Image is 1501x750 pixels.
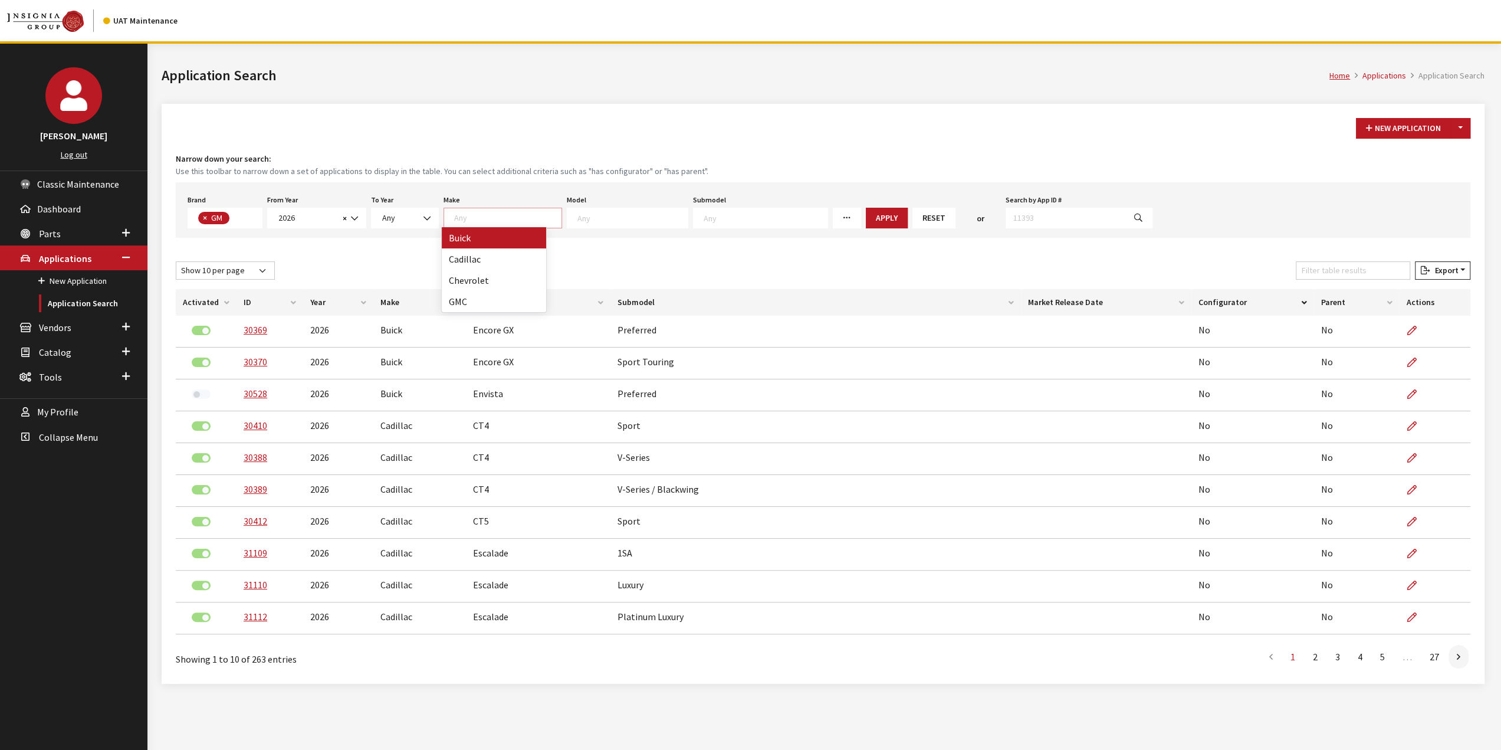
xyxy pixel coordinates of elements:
td: 2026 [303,507,374,539]
td: 2026 [303,348,374,379]
img: Catalog Maintenance [7,11,84,32]
td: Cadillac [373,475,465,507]
a: 30410 [244,420,267,431]
a: 30370 [244,356,267,368]
td: Luxury [610,571,1022,602]
label: Model [567,195,586,205]
a: 5 [1372,645,1393,669]
td: Cadillac [373,602,465,634]
a: 1 [1282,645,1303,669]
div: UAT Maintenance [103,15,178,27]
small: Use this toolbar to narrow down a set of applications to display in the table. You can select add... [176,165,1470,178]
span: Any [382,212,395,223]
td: No [1191,411,1313,443]
label: Make [444,195,460,205]
td: Buick [373,348,465,379]
span: Export [1430,265,1458,276]
a: 31109 [244,547,267,559]
textarea: Search [577,212,688,223]
span: Dashboard [37,203,81,215]
td: 2026 [303,411,374,443]
td: No [1191,348,1313,379]
td: Sport [610,507,1022,539]
td: No [1191,507,1313,539]
span: Parts [39,228,61,240]
td: Cadillac [373,507,465,539]
li: Applications [1350,70,1406,82]
a: 30369 [244,324,267,336]
td: No [1191,443,1313,475]
td: CT4 [466,475,610,507]
th: Submodel: activate to sort column ascending [610,289,1022,316]
span: Applications [39,253,91,264]
h4: Narrow down your search: [176,153,1470,165]
textarea: Search [232,214,239,224]
a: Edit Application [1406,602,1426,632]
td: Preferred [610,316,1022,348]
span: or [977,212,984,225]
a: Edit Application [1406,507,1426,536]
label: Submodel [693,195,726,205]
h1: Application Search [162,65,1329,86]
td: No [1191,379,1313,411]
h3: [PERSON_NAME] [12,129,136,143]
li: GM [198,212,229,224]
a: Insignia Group logo [7,9,103,32]
a: 31110 [244,579,267,591]
th: ID: activate to sort column ascending [237,289,303,316]
a: Log out [61,149,87,160]
td: No [1191,316,1313,348]
td: Escalade [466,602,610,634]
input: 11393 [1006,208,1125,228]
a: Edit Application [1406,411,1426,441]
span: × [343,213,347,224]
td: V-Series [610,443,1022,475]
a: 30528 [244,388,267,399]
label: Brand [188,195,206,205]
td: No [1314,379,1400,411]
input: Filter table results [1296,261,1410,280]
td: Buick [373,379,465,411]
td: CT4 [466,443,610,475]
textarea: Search [704,212,827,223]
th: Actions [1399,289,1470,316]
a: 27 [1421,645,1447,669]
button: Remove item [198,212,210,224]
td: No [1314,316,1400,348]
a: 30388 [244,451,267,463]
td: No [1314,475,1400,507]
td: CT5 [466,507,610,539]
button: Export [1415,261,1470,280]
td: Cadillac [373,539,465,571]
a: Edit Application [1406,539,1426,568]
th: Year: activate to sort column ascending [303,289,374,316]
a: Edit Application [1406,571,1426,600]
td: No [1191,602,1313,634]
button: Remove all items [339,212,347,225]
td: No [1314,571,1400,602]
td: No [1191,475,1313,507]
td: Escalade [466,571,610,602]
th: Activated: activate to sort column ascending [176,289,237,316]
th: Configurator: activate to sort column descending [1191,289,1313,316]
td: Buick [373,316,465,348]
a: Home [1329,70,1350,81]
a: Edit Application [1406,443,1426,473]
td: No [1314,507,1400,539]
td: Encore GX [466,348,610,379]
button: Reset [912,208,955,228]
td: Escalade [466,539,610,571]
a: 31112 [244,611,267,623]
span: Collapse Menu [39,431,98,443]
td: 2026 [303,475,374,507]
a: 4 [1349,645,1371,669]
label: Search by App ID # [1006,195,1062,205]
button: Apply [866,208,908,228]
td: 2026 [303,571,374,602]
span: 2026 [267,208,366,228]
td: 1SA [610,539,1022,571]
a: Edit Application [1406,316,1426,345]
li: Buick [442,227,546,248]
span: Vendors [39,322,71,333]
a: Edit Application [1406,348,1426,377]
